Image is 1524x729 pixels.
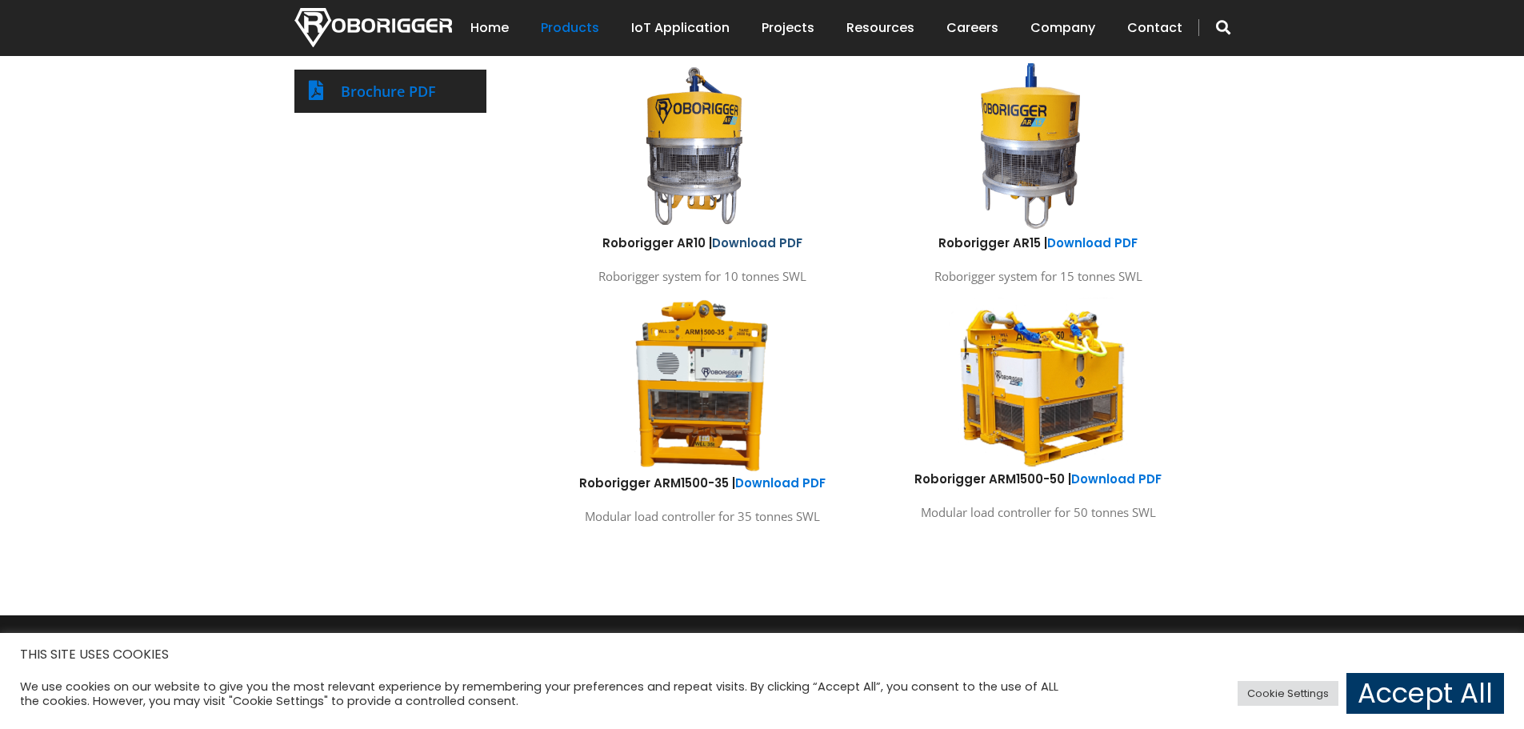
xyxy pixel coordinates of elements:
div: We use cookies on our website to give you the most relevant experience by remembering your prefer... [20,679,1059,708]
a: Resources [846,3,914,53]
p: Roborigger system for 15 tonnes SWL [882,266,1194,287]
p: Modular load controller for 50 tonnes SWL [882,502,1194,523]
h5: THIS SITE USES COOKIES [20,644,1504,665]
a: Careers [946,3,998,53]
img: Nortech [294,8,452,47]
a: Download PDF [712,234,802,251]
p: Roborigger system for 10 tonnes SWL [546,266,858,287]
a: Company [1030,3,1095,53]
h6: Roborigger ARM1500-50 | [882,471,1194,487]
h6: Roborigger AR15 | [882,234,1194,251]
h6: Roborigger ARM1500-35 | [546,475,858,491]
a: Home [470,3,509,53]
a: Download PDF [735,475,826,491]
h6: Roborigger AR10 | [546,234,858,251]
p: Modular load controller for 35 tonnes SWL [546,506,858,527]
a: Accept All [1346,673,1504,714]
a: Projects [762,3,814,53]
a: Download PDF [1071,471,1162,487]
a: IoT Application [631,3,730,53]
a: Brochure PDF [341,82,436,101]
a: Products [541,3,599,53]
a: Cookie Settings [1238,681,1338,706]
a: Download PDF [1047,234,1138,251]
a: Contact [1127,3,1182,53]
